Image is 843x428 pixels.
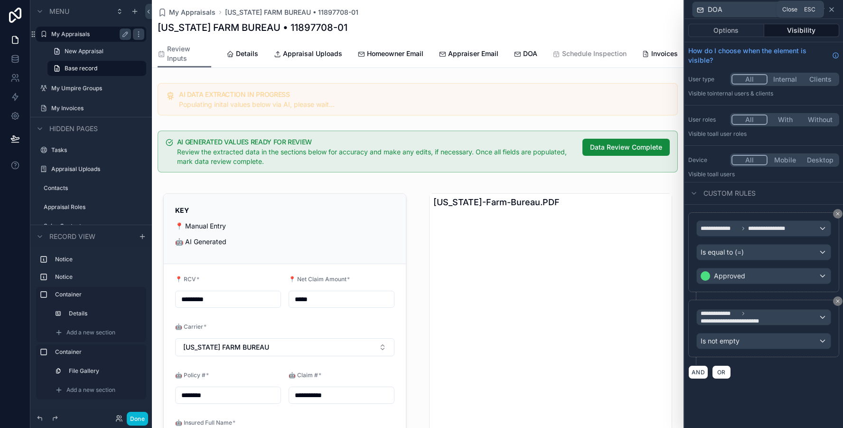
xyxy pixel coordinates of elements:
a: Invoices [642,45,678,64]
span: Schedule Inspection [562,49,627,58]
label: User type [688,76,726,83]
span: Approved [714,271,745,281]
span: How do I choose when the element is visible? [688,46,828,65]
span: OR [715,369,728,376]
span: Add a new section [66,386,115,394]
label: Sales Contacts [44,222,144,230]
a: How do I choose when the element is visible? [688,46,839,65]
label: Details [69,310,140,317]
a: DOA [514,45,537,64]
h1: [US_STATE] FARM BUREAU • 11897708-01 [158,21,347,34]
a: Appraisal Uploads [273,45,342,64]
button: Options [688,24,764,37]
a: Schedule Inspection [553,45,627,64]
span: All user roles [712,130,747,137]
label: Container [55,348,142,356]
button: Is equal to (=) [696,244,831,260]
label: User roles [688,116,726,124]
span: Is equal to (=) [701,247,744,257]
a: Base record [47,61,146,76]
a: Details [226,45,258,64]
button: DOA [692,1,801,18]
a: [US_STATE] FARM BUREAU • 11897708-01 [225,8,358,17]
span: Base record [65,65,97,72]
button: Visibility [764,24,840,37]
a: Review Inputs [158,40,211,68]
span: Close [782,6,797,13]
label: Container [55,291,142,298]
label: Notice [55,256,142,263]
span: Record view [49,232,95,241]
button: AND [688,365,708,379]
span: DOA [523,49,537,58]
button: Without [803,114,838,125]
span: Appraiser Email [448,49,498,58]
button: Mobile [768,155,803,165]
button: Approved [696,268,831,284]
button: All [731,155,768,165]
p: Visible to [688,130,839,138]
button: All [731,74,768,85]
button: Desktop [803,155,838,165]
span: Invoices [651,49,678,58]
span: Homeowner Email [367,49,423,58]
span: Esc [802,6,817,13]
button: With [768,114,803,125]
span: DOA [708,5,722,14]
label: My Appraisals [51,30,127,38]
a: My Appraisals [158,8,215,17]
span: Internal users & clients [712,90,773,97]
p: Visible to [688,171,839,178]
a: New Appraisal [47,44,146,59]
label: File Gallery [69,367,140,375]
span: Review Inputs [167,44,211,63]
span: Is not empty [701,336,740,346]
label: Tasks [51,146,144,154]
label: My Invoices [51,105,144,112]
button: Internal [768,74,803,85]
button: Done [127,412,148,426]
label: Device [688,156,726,164]
button: Is not empty [696,333,831,349]
a: Homeowner Email [357,45,423,64]
a: Appraiser Email [439,45,498,64]
label: Appraisal Roles [44,203,144,211]
span: all users [712,171,735,178]
span: Add a new section [66,329,115,336]
span: New Appraisal [65,48,103,55]
span: Appraisal Uploads [283,49,342,58]
span: Custom rules [703,189,756,198]
span: My Appraisals [169,8,215,17]
span: Hidden pages [49,124,98,133]
button: All [731,114,768,125]
label: Appraisal Uploads [51,165,144,173]
span: Details [236,49,258,58]
div: scrollable content [30,247,152,409]
label: My Umpire Groups [51,85,144,92]
label: Notice [55,273,142,281]
p: Visible to [688,90,839,97]
button: Clients [803,74,838,85]
label: Contacts [44,184,144,192]
span: Menu [49,7,69,16]
button: OR [712,365,731,379]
